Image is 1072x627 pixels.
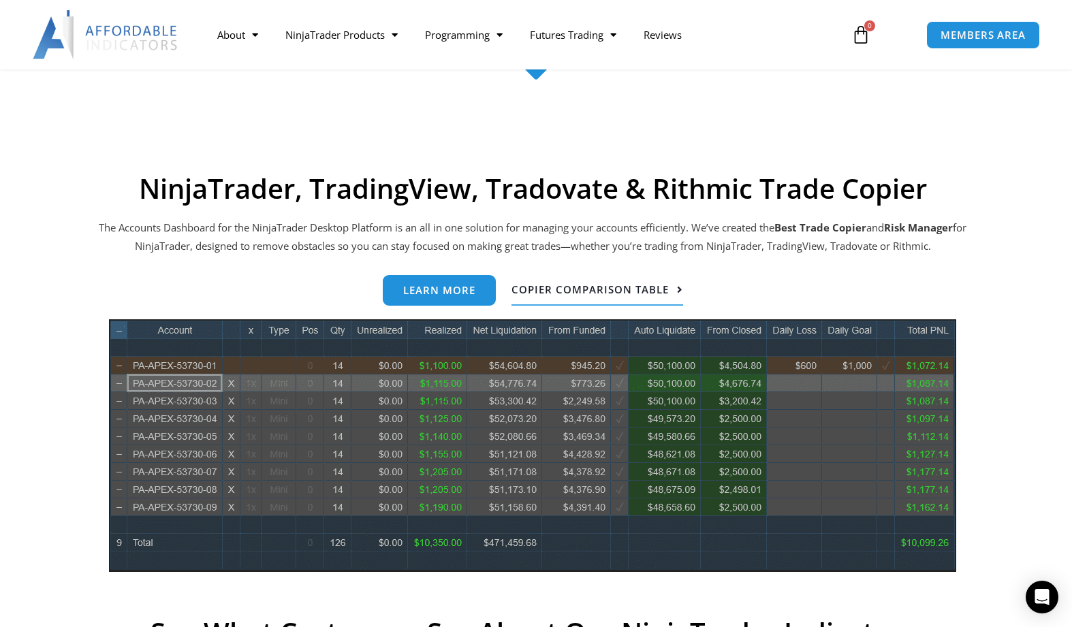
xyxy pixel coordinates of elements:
a: 0 [831,15,891,54]
a: Copier Comparison Table [511,275,683,306]
a: MEMBERS AREA [926,21,1040,49]
a: Futures Trading [516,19,630,50]
img: wideview8 28 2 | Affordable Indicators – NinjaTrader [109,319,956,572]
a: Learn more [383,275,496,306]
span: MEMBERS AREA [941,30,1026,40]
b: Best Trade Copier [774,221,866,234]
span: 0 [864,20,875,31]
p: The Accounts Dashboard for the NinjaTrader Desktop Platform is an all in one solution for managin... [97,219,968,257]
h2: NinjaTrader, TradingView, Tradovate & Rithmic Trade Copier [97,172,968,205]
a: NinjaTrader Products [272,19,411,50]
strong: Risk Manager [884,221,953,234]
nav: Menu [204,19,836,50]
div: Open Intercom Messenger [1026,581,1058,613]
a: Programming [411,19,516,50]
span: Learn more [403,285,475,295]
span: Copier Comparison Table [511,285,669,295]
img: LogoAI [33,10,179,59]
a: About [204,19,272,50]
a: Reviews [630,19,695,50]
